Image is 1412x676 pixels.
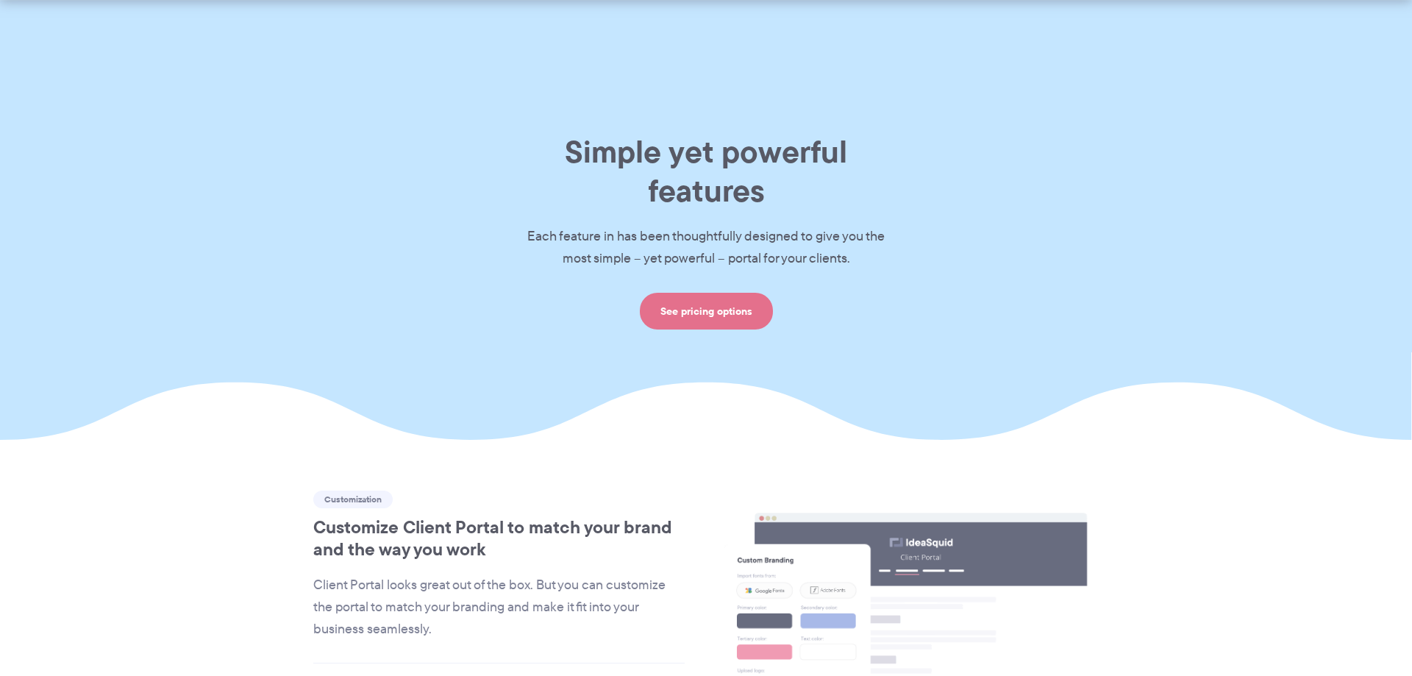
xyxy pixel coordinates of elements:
[640,293,773,330] a: See pricing options
[313,516,685,561] h2: Customize Client Portal to match your brand and the way you work
[504,132,908,210] h1: Simple yet powerful features
[313,491,393,508] span: Customization
[504,226,908,270] p: Each feature in has been thoughtfully designed to give you the most simple – yet powerful – porta...
[313,574,685,641] p: Client Portal looks great out of the box. But you can customize the portal to match your branding...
